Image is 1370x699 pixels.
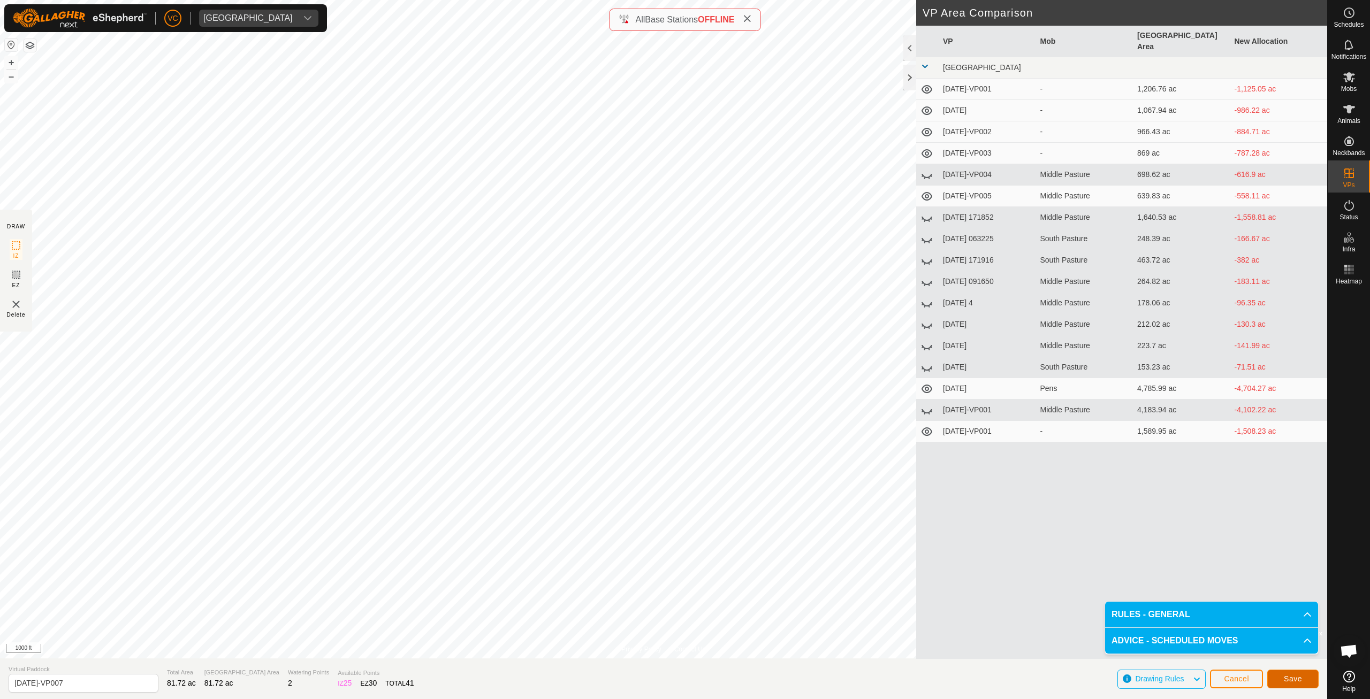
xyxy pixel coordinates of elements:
[939,335,1036,357] td: [DATE]
[674,644,706,654] a: Contact Us
[1040,297,1129,309] div: Middle Pasture
[1133,121,1230,143] td: 966.43 ac
[1133,357,1230,378] td: 153.23 ac
[1133,164,1230,186] td: 698.62 ac
[9,665,158,674] span: Virtual Paddock
[1133,335,1230,357] td: 223.7 ac
[939,164,1036,186] td: [DATE]-VP004
[636,15,645,24] span: All
[1284,674,1302,683] span: Save
[1133,271,1230,293] td: 264.82 ac
[10,298,22,311] img: VP
[5,39,18,51] button: Reset Map
[939,143,1036,164] td: [DATE]-VP003
[297,10,318,27] div: dropdown trigger
[1230,79,1328,100] td: -1,125.05 ac
[1133,293,1230,314] td: 178.06 ac
[1267,670,1319,688] button: Save
[1133,100,1230,121] td: 1,067.94 ac
[168,13,178,24] span: VC
[1133,228,1230,250] td: 248.39 ac
[385,678,414,689] div: TOTAL
[1040,426,1129,437] div: -
[1230,357,1328,378] td: -71.51 ac
[1040,362,1129,373] div: South Pasture
[1331,53,1366,60] span: Notifications
[7,222,25,231] div: DRAW
[12,281,20,289] span: EZ
[406,679,414,687] span: 41
[1342,686,1356,692] span: Help
[1328,666,1370,696] a: Help
[645,15,698,24] span: Base Stations
[1133,314,1230,335] td: 212.02 ac
[1224,674,1249,683] span: Cancel
[1230,26,1328,57] th: New Allocation
[939,228,1036,250] td: [DATE] 063225
[923,6,1327,19] h2: VP Area Comparison
[203,14,293,22] div: [GEOGRAPHIC_DATA]
[199,10,297,27] span: Buenos Aires
[1230,421,1328,442] td: -1,508.23 ac
[338,669,414,678] span: Available Points
[1337,118,1360,124] span: Animals
[338,678,352,689] div: IZ
[1133,186,1230,207] td: 639.83 ac
[1230,400,1328,421] td: -4,102.22 ac
[1133,26,1230,57] th: [GEOGRAPHIC_DATA] Area
[1040,190,1129,202] div: Middle Pasture
[939,378,1036,400] td: [DATE]
[7,311,26,319] span: Delete
[1230,314,1328,335] td: -130.3 ac
[1230,335,1328,357] td: -141.99 ac
[1133,79,1230,100] td: 1,206.76 ac
[1230,250,1328,271] td: -382 ac
[1040,169,1129,180] div: Middle Pasture
[1133,378,1230,400] td: 4,785.99 ac
[1105,602,1318,627] p-accordion-header: RULES - GENERAL
[1040,148,1129,159] div: -
[1036,26,1133,57] th: Mob
[344,679,352,687] span: 25
[939,314,1036,335] td: [DATE]
[939,421,1036,442] td: [DATE]-VP001
[939,271,1036,293] td: [DATE] 091650
[288,668,329,677] span: Watering Points
[1040,276,1129,287] div: Middle Pasture
[204,668,279,677] span: [GEOGRAPHIC_DATA] Area
[698,15,734,24] span: OFFLINE
[1230,143,1328,164] td: -787.28 ac
[939,186,1036,207] td: [DATE]-VP005
[1040,319,1129,330] div: Middle Pasture
[1040,404,1129,416] div: Middle Pasture
[939,400,1036,421] td: [DATE]-VP001
[1105,628,1318,654] p-accordion-header: ADVICE - SCHEDULED MOVES
[1133,250,1230,271] td: 463.72 ac
[1133,400,1230,421] td: 4,183.94 ac
[369,679,377,687] span: 30
[1230,186,1328,207] td: -558.11 ac
[5,56,18,69] button: +
[939,121,1036,143] td: [DATE]-VP002
[167,679,196,687] span: 81.72 ac
[1210,670,1263,688] button: Cancel
[1230,378,1328,400] td: -4,704.27 ac
[288,679,292,687] span: 2
[13,252,19,260] span: IZ
[939,357,1036,378] td: [DATE]
[1230,228,1328,250] td: -166.67 ac
[1339,214,1358,220] span: Status
[167,668,196,677] span: Total Area
[1333,635,1365,667] div: Open chat
[1040,212,1129,223] div: Middle Pasture
[1230,121,1328,143] td: -884.71 ac
[939,250,1036,271] td: [DATE] 171916
[1040,383,1129,394] div: Pens
[13,9,147,28] img: Gallagher Logo
[939,26,1036,57] th: VP
[1112,634,1238,647] span: ADVICE - SCHEDULED MOVES
[943,63,1021,72] span: [GEOGRAPHIC_DATA]
[939,293,1036,314] td: [DATE] 4
[1040,255,1129,266] div: South Pasture
[1135,674,1184,683] span: Drawing Rules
